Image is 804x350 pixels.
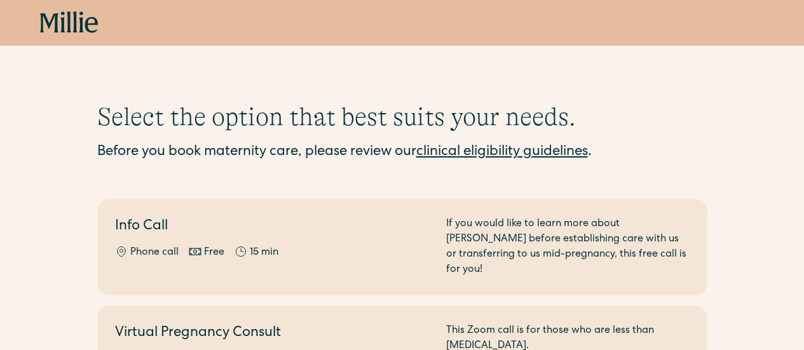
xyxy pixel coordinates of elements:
[446,217,690,278] div: If you would like to learn more about [PERSON_NAME] before establishing care with us or transferr...
[97,199,707,295] a: Info CallPhone callFree15 minIf you would like to learn more about [PERSON_NAME] before establish...
[115,217,431,238] h2: Info Call
[416,145,588,159] a: clinical eligibility guidelines
[115,323,431,344] h2: Virtual Pregnancy Consult
[97,142,707,163] div: Before you book maternity care, please review our .
[97,102,707,132] h1: Select the option that best suits your needs.
[130,245,179,260] div: Phone call
[250,245,278,260] div: 15 min
[204,245,224,260] div: Free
